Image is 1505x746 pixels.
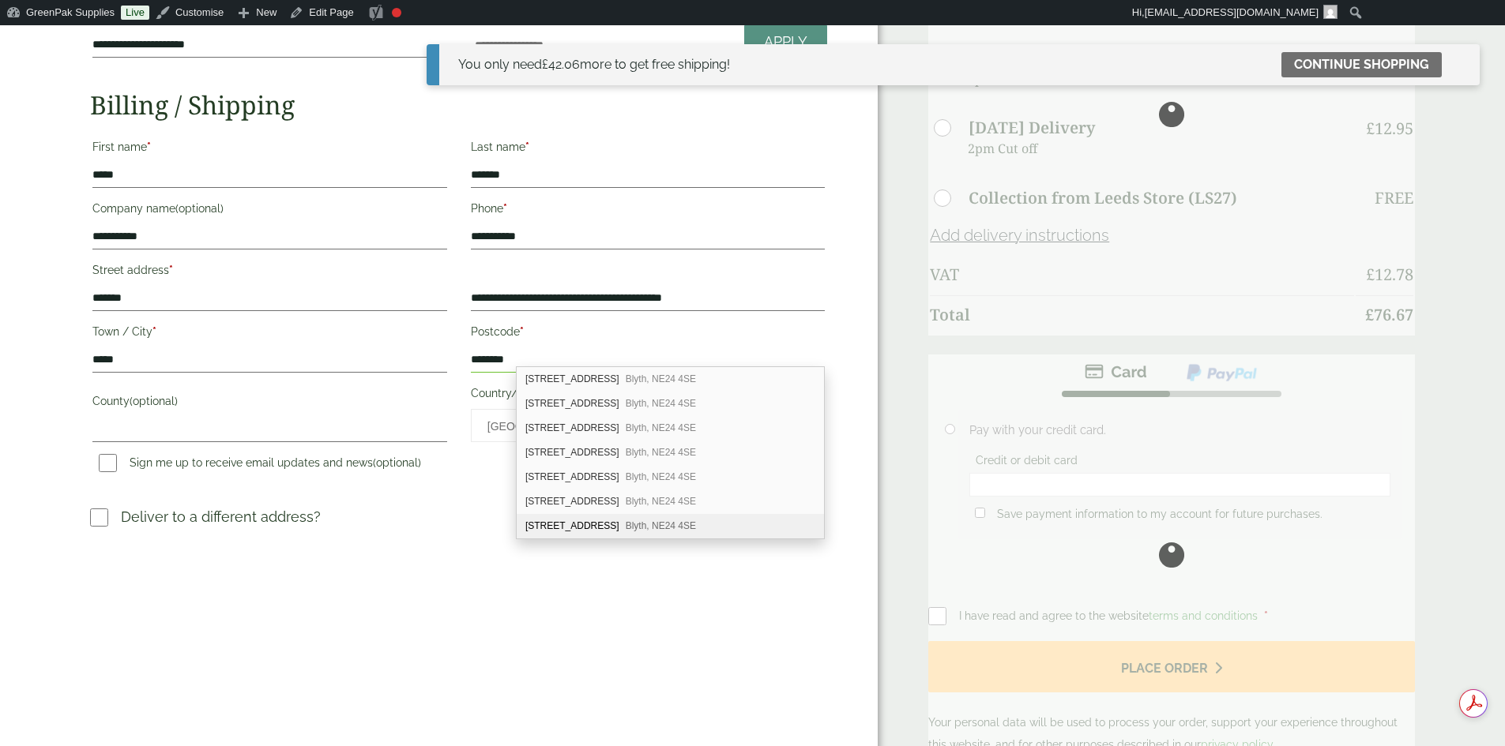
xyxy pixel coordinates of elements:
[471,197,825,224] label: Phone
[373,456,421,469] span: (optional)
[542,57,580,72] span: 42.06
[471,136,825,163] label: Last name
[152,325,156,338] abbr: required
[471,382,825,409] label: Country/Region
[517,514,824,538] div: 2 Pecket Close
[458,55,730,74] div: You only need more to get free shipping!
[147,141,151,153] abbr: required
[121,506,321,527] p: Deliver to a different address?
[626,520,696,531] span: Blyth, NE24 4SE
[90,90,827,120] h2: Billing / Shipping
[471,321,825,347] label: Postcode
[517,440,824,465] div: 2A, Pecket Close
[626,496,696,507] span: Blyth, NE24 4SE
[471,409,825,442] span: Country/Region
[130,395,178,407] span: (optional)
[626,398,696,409] span: Blyth, NE24 4SE
[517,392,824,416] div: 14A, Pecket Close
[392,8,401,17] div: Focus keyphrase not set
[517,416,824,440] div: 16A, Pecket Close
[525,141,529,153] abbr: required
[517,367,824,392] div: 12A, Pecket Close
[1145,6,1319,18] span: [EMAIL_ADDRESS][DOMAIN_NAME]
[92,136,446,163] label: First name
[626,422,696,433] span: Blyth, NE24 4SE
[99,454,117,472] input: Sign me up to receive email updates and news(optional)
[626,447,696,458] span: Blyth, NE24 4SE
[542,57,548,72] span: £
[169,264,173,276] abbr: required
[121,6,149,20] a: Live
[487,410,777,443] span: United Kingdom (UK)
[626,471,696,482] span: Blyth, NE24 4SE
[503,202,507,215] abbr: required
[92,321,446,347] label: Town / City
[175,202,224,215] span: (optional)
[744,24,827,58] a: Apply
[764,33,807,51] span: Apply
[92,390,446,417] label: County
[626,373,696,384] span: Blyth, NE24 4SE
[92,456,427,474] label: Sign me up to receive email updates and news
[1281,52,1442,77] a: Continue shopping
[92,259,446,286] label: Street address
[517,489,824,514] div: 1 Pecket Close
[517,465,824,489] div: 18A, Pecket Close
[92,197,446,224] label: Company name
[520,325,524,338] abbr: required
